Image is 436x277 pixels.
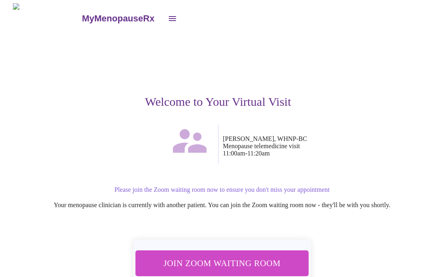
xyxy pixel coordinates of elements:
a: MyMenopauseRx [81,4,162,33]
img: MyMenopauseRx Logo [13,3,81,34]
p: Your menopause clinician is currently with another patient. You can join the Zoom waiting room no... [21,201,423,209]
h3: Welcome to Your Virtual Visit [13,95,423,109]
p: Please join the Zoom waiting room now to ensure you don't miss your appointment [21,186,423,193]
button: Join Zoom Waiting Room [135,250,309,276]
span: Join Zoom Waiting Room [146,256,298,271]
button: open drawer [163,9,182,28]
h3: MyMenopauseRx [82,13,155,24]
p: [PERSON_NAME], WHNP-BC Menopause telemedicine visit 11:00am - 11:20am [223,135,423,157]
